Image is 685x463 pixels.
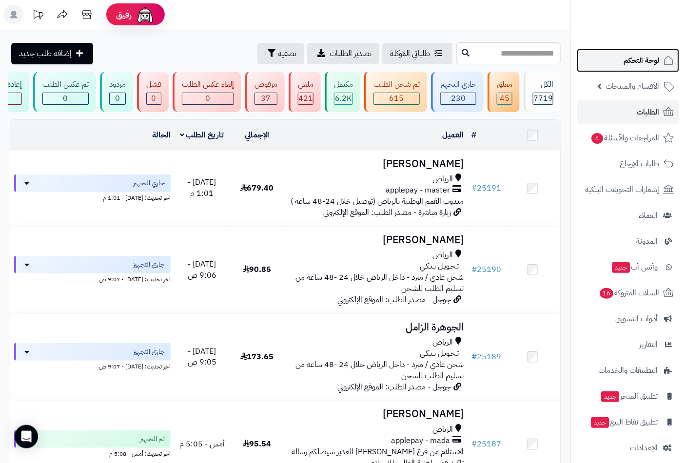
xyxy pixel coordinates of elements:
span: 4 [591,133,603,144]
span: جديد [612,262,630,273]
span: التقارير [639,338,658,351]
a: إلغاء عكس الطلب 0 [171,72,243,112]
span: 0 [115,93,120,104]
div: معلق [497,79,512,90]
div: 0 [147,93,161,104]
span: جاري التجهيز [133,260,165,270]
span: applepay - master [386,185,450,196]
a: السلات المتروكة16 [577,281,679,305]
span: # [471,264,477,275]
a: التطبيقات والخدمات [577,359,679,382]
span: الإعدادات [630,441,658,455]
img: ai-face.png [136,5,155,24]
span: رفيق [116,9,132,20]
a: الإجمالي [245,129,269,141]
a: فشل 0 [135,72,171,112]
a: أدوات التسويق [577,307,679,330]
div: 0 [43,93,88,104]
a: مرفوض 37 [243,72,287,112]
span: تـحـويـل بـنـكـي [420,261,459,272]
a: إشعارات التحويلات البنكية [577,178,679,201]
span: إضافة طلب جديد [19,48,72,59]
span: جوجل - مصدر الطلب: الموقع الإلكتروني [337,294,451,306]
span: 0 [63,93,68,104]
span: المراجعات والأسئلة [590,131,659,145]
span: [DATE] - 1:01 م [188,176,216,199]
div: تم شحن الطلب [373,79,420,90]
a: وآتس آبجديد [577,255,679,279]
button: تصفية [257,43,304,64]
span: جوجل - مصدر الطلب: الموقع الإلكتروني [337,381,451,393]
a: تاريخ الطلب [180,129,224,141]
span: 0 [152,93,157,104]
span: جاري التجهيز [133,178,165,188]
span: طلبات الإرجاع [620,157,659,171]
div: Open Intercom Messenger [15,425,38,448]
span: العملاء [639,209,658,222]
div: الكل [533,79,553,90]
span: الرياض [432,424,453,435]
span: الأقسام والمنتجات [606,79,659,93]
div: 421 [298,93,313,104]
div: 0 [110,93,125,104]
a: ملغي 421 [287,72,323,112]
h3: [PERSON_NAME] [289,234,464,246]
a: #25191 [471,182,501,194]
a: العملاء [577,204,679,227]
span: الرياض [432,250,453,261]
a: الكل7719 [522,72,563,112]
span: وآتس آب [611,260,658,274]
div: اخر تحديث: [DATE] - 9:07 ص [14,361,171,371]
a: جاري التجهيز 230 [429,72,486,112]
div: اخر تحديث: أمس - 5:08 م [14,448,171,458]
span: إشعارات التحويلات البنكية [585,183,659,196]
div: 615 [374,93,419,104]
span: 90.85 [243,264,272,275]
span: # [471,438,477,450]
a: تحديثات المنصة [26,5,50,27]
span: الرياض [432,174,453,185]
span: شحن عادي / مبرد - داخل الرياض خلال 24 -48 ساعه من تسليم الطلب للشحن [295,271,464,294]
div: فشل [146,79,161,90]
div: مكتمل [334,79,353,90]
span: 173.65 [240,351,274,363]
span: المدونة [636,234,658,248]
a: المدونة [577,230,679,253]
span: السلات المتروكة [599,286,659,300]
h3: [PERSON_NAME] [289,158,464,170]
a: طلبات الإرجاع [577,152,679,175]
a: الطلبات [577,100,679,124]
a: #25190 [471,264,501,275]
a: تطبيق نقاط البيعجديد [577,410,679,434]
span: تصفية [278,48,296,59]
span: 615 [390,93,404,104]
span: مندوب القمم الوطنية بالرياض (توصيل خلال 24-48 ساعه ) [291,195,464,207]
span: أدوات التسويق [615,312,658,326]
div: 0 [182,93,234,104]
span: 679.40 [240,182,274,194]
a: الحالة [152,129,171,141]
a: # [471,129,476,141]
a: طلباتي المُوكلة [382,43,452,64]
div: اخر تحديث: [DATE] - 9:07 ص [14,273,171,284]
span: الطلبات [637,105,659,119]
span: زيارة مباشرة - مصدر الطلب: الموقع الإلكتروني [323,207,451,218]
span: 45 [500,93,509,104]
div: اخر تحديث: [DATE] - 1:01 م [14,192,171,202]
span: [DATE] - 9:06 ص [188,258,216,281]
a: الإعدادات [577,436,679,460]
a: مكتمل 6.2K [323,72,362,112]
span: طلباتي المُوكلة [390,48,430,59]
a: إضافة طلب جديد [11,43,93,64]
span: لوحة التحكم [624,54,659,67]
div: 37 [255,93,277,104]
span: التطبيقات والخدمات [598,364,658,377]
span: جديد [591,417,609,428]
span: جديد [601,391,619,402]
div: 45 [497,93,512,104]
span: 0 [206,93,211,104]
a: تصدير الطلبات [307,43,379,64]
div: تم عكس الطلب [42,79,89,90]
span: تطبيق المتجر [600,389,658,403]
a: التقارير [577,333,679,356]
